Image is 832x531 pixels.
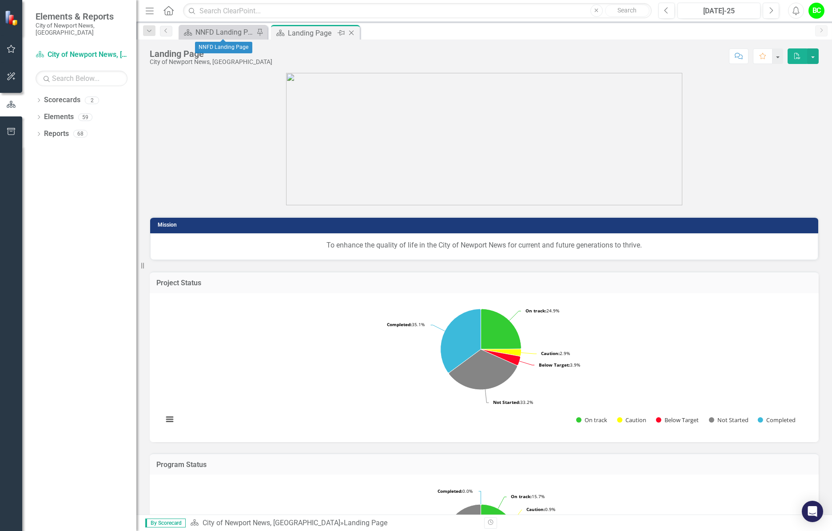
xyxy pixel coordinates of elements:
[36,22,127,36] small: City of Newport News, [GEOGRAPHIC_DATA]
[44,129,69,139] a: Reports
[541,350,560,356] tspan: Caution:
[539,362,580,368] text: 3.9%
[808,3,824,19] button: BC
[717,416,748,424] text: Not Started
[195,42,252,53] div: NNFD Landing Page
[387,321,412,327] tspan: Completed:
[73,130,88,138] div: 68
[681,6,757,16] div: [DATE]-25
[758,416,796,424] button: Show Completed
[85,96,99,104] div: 2
[158,222,814,228] h3: Mission
[163,413,176,426] button: View chart menu, Chart
[156,461,812,469] h3: Program Status
[387,321,425,327] text: 35.1%
[145,519,186,527] span: By Scorecard
[181,27,254,38] a: NNFD Landing Page
[203,519,340,527] a: City of Newport News, [GEOGRAPHIC_DATA]
[159,240,809,251] p: To enhance the quality of life in the City of Newport News for current and future generations to ...
[150,59,272,65] div: City of Newport News, [GEOGRAPHIC_DATA]
[525,307,546,314] tspan: On track:
[539,362,570,368] tspan: Below Target:
[493,399,533,405] text: 33.2%
[481,349,521,356] path: Caution, 6.
[44,112,74,122] a: Elements
[526,506,545,512] tspan: Caution:
[159,300,803,433] svg: Interactive chart
[438,488,473,494] text: 0.0%
[78,113,92,121] div: 59
[36,50,127,60] a: City of Newport News, [GEOGRAPHIC_DATA]
[605,4,649,17] button: Search
[617,7,637,14] span: Search
[36,71,127,86] input: Search Below...
[511,493,545,499] text: 15.7%
[44,95,80,105] a: Scorecards
[4,9,20,26] img: ClearPoint Strategy
[159,300,810,433] div: Chart. Highcharts interactive chart.
[541,350,570,356] text: 2.9%
[617,416,646,424] button: Show Caution
[150,49,272,59] div: Landing Page
[288,28,335,39] div: Landing Page
[802,501,823,522] div: Open Intercom Messenger
[481,309,521,349] path: On track, 51.
[677,3,760,19] button: [DATE]-25
[441,309,481,373] path: Completed, 72.
[493,399,520,405] tspan: Not Started:
[36,11,127,22] span: Elements & Reports
[656,416,699,424] button: Show Below Target
[190,518,478,528] div: »
[576,416,607,424] button: Show On track
[709,416,748,424] button: Show Not Started
[344,519,387,527] div: Landing Page
[156,279,812,287] h3: Project Status
[525,307,559,314] text: 24.9%
[183,3,652,19] input: Search ClearPoint...
[526,506,555,512] text: 0.9%
[511,493,532,499] tspan: On track:
[438,488,462,494] tspan: Completed:
[481,349,521,365] path: Below Target, 8.
[449,349,518,390] path: Not Started, 68.
[195,27,254,38] div: NNFD Landing Page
